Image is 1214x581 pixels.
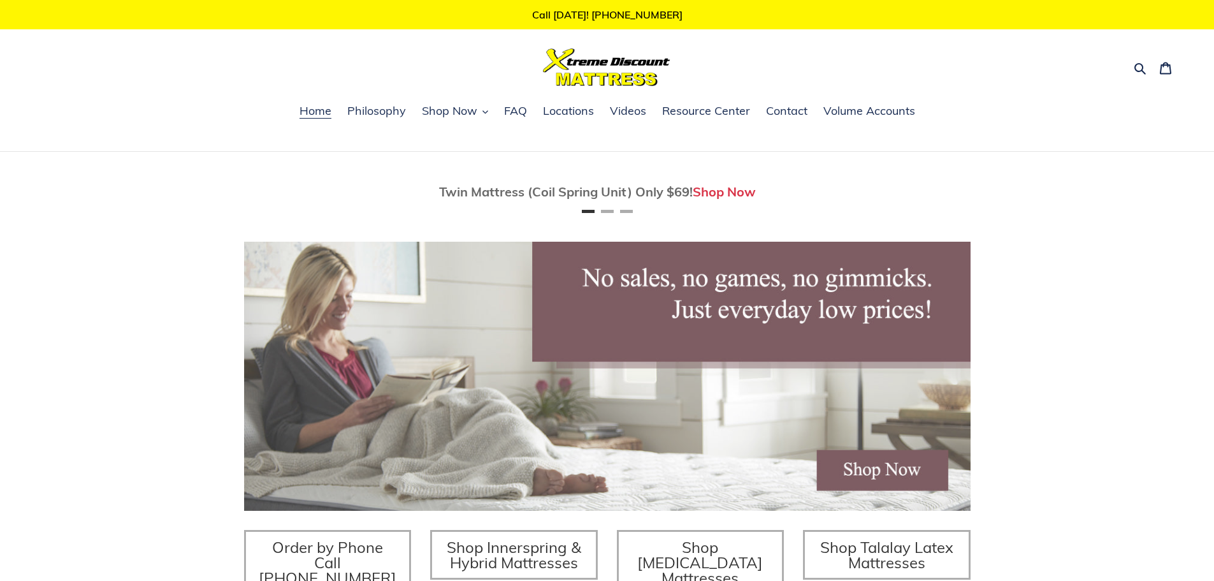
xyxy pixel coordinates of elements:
span: Home [300,103,331,119]
a: Shop Now [693,184,756,200]
button: Page 2 [601,210,614,213]
a: Videos [603,102,653,121]
a: Philosophy [341,102,412,121]
a: Home [293,102,338,121]
button: Page 1 [582,210,595,213]
span: Twin Mattress (Coil Spring Unit) Only $69! [439,184,693,200]
span: Shop Innerspring & Hybrid Mattresses [447,538,581,572]
a: Resource Center [656,102,756,121]
a: Contact [760,102,814,121]
a: Locations [537,102,600,121]
span: Resource Center [662,103,750,119]
a: Shop Innerspring & Hybrid Mattresses [430,530,598,580]
span: Shop Now [422,103,477,119]
img: Xtreme Discount Mattress [543,48,670,86]
a: Shop Talalay Latex Mattresses [803,530,971,580]
img: herobannermay2022-1652879215306_1200x.jpg [244,242,971,511]
a: FAQ [498,102,533,121]
span: Philosophy [347,103,406,119]
span: FAQ [504,103,527,119]
span: Locations [543,103,594,119]
span: Contact [766,103,807,119]
button: Shop Now [416,102,495,121]
span: Volume Accounts [823,103,915,119]
button: Page 3 [620,210,633,213]
span: Videos [610,103,646,119]
span: Shop Talalay Latex Mattresses [820,538,953,572]
a: Volume Accounts [817,102,921,121]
